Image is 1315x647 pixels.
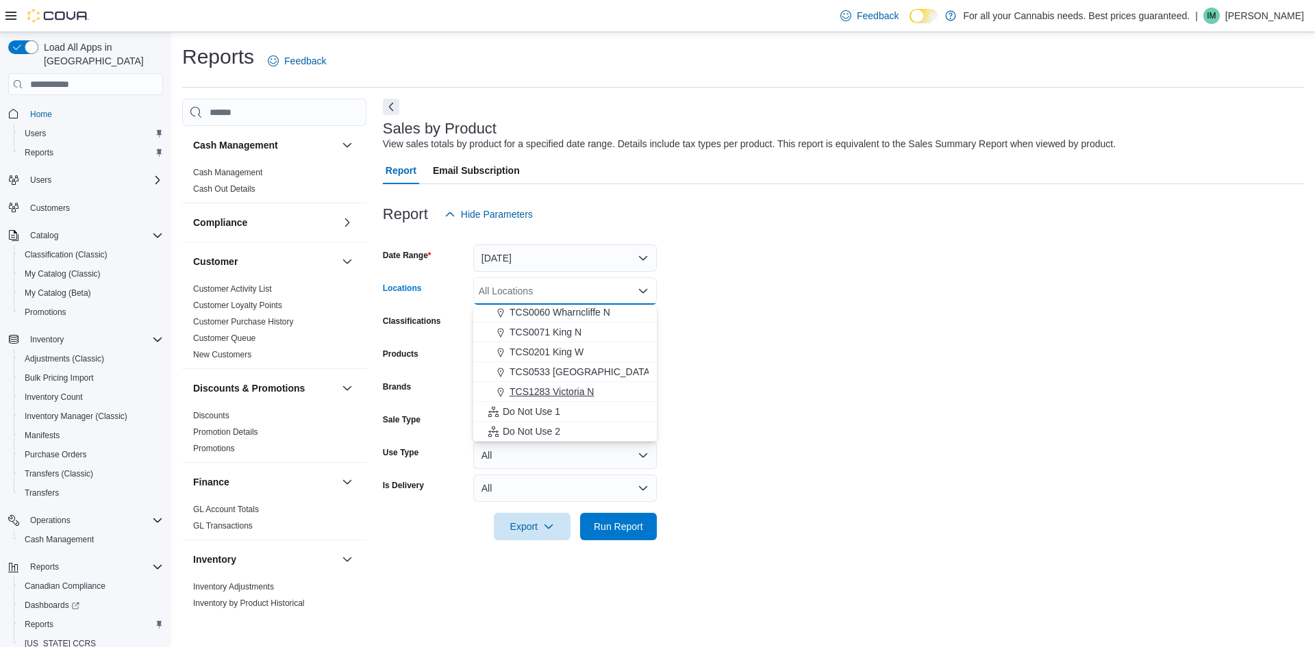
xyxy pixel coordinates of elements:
[193,349,251,360] span: New Customers
[19,389,163,405] span: Inventory Count
[193,381,305,395] h3: Discounts & Promotions
[383,206,428,223] h3: Report
[14,483,168,503] button: Transfers
[193,410,229,421] span: Discounts
[14,143,168,162] button: Reports
[19,485,163,501] span: Transfers
[193,333,255,343] a: Customer Queue
[19,616,59,633] a: Reports
[14,124,168,143] button: Users
[1203,8,1220,24] div: Ian Mullan
[25,268,101,279] span: My Catalog (Classic)
[193,443,235,454] span: Promotions
[193,316,294,327] span: Customer Purchase History
[19,446,92,463] a: Purchase Orders
[262,47,331,75] a: Feedback
[14,596,168,615] a: Dashboards
[1207,8,1216,24] span: IM
[30,203,70,214] span: Customers
[19,351,163,367] span: Adjustments (Classic)
[19,427,65,444] a: Manifests
[25,172,163,188] span: Users
[27,9,89,23] img: Cova
[193,553,336,566] button: Inventory
[580,513,657,540] button: Run Report
[3,170,168,190] button: Users
[14,407,168,426] button: Inventory Manager (Classic)
[19,125,51,142] a: Users
[339,214,355,231] button: Compliance
[25,353,104,364] span: Adjustments (Classic)
[19,427,163,444] span: Manifests
[25,487,59,498] span: Transfers
[193,255,336,268] button: Customer
[19,285,163,301] span: My Catalog (Beta)
[14,349,168,368] button: Adjustments (Classic)
[25,288,91,299] span: My Catalog (Beta)
[14,464,168,483] button: Transfers (Classic)
[193,216,247,229] h3: Compliance
[19,125,163,142] span: Users
[461,207,533,221] span: Hide Parameters
[383,120,497,137] h3: Sales by Product
[25,581,105,592] span: Canadian Compliance
[963,8,1190,24] p: For all your Cannabis needs. Best prices guaranteed.
[19,285,97,301] a: My Catalog (Beta)
[193,283,272,294] span: Customer Activity List
[339,137,355,153] button: Cash Management
[1225,8,1304,24] p: [PERSON_NAME]
[339,551,355,568] button: Inventory
[638,286,649,296] button: Close list of options
[19,408,163,424] span: Inventory Manager (Classic)
[193,284,272,294] a: Customer Activity List
[25,392,83,403] span: Inventory Count
[19,389,88,405] a: Inventory Count
[383,316,441,327] label: Classifications
[383,137,1116,151] div: View sales totals by product for a specified date range. Details include tax types per product. T...
[25,249,108,260] span: Classification (Classic)
[383,283,422,294] label: Locations
[383,250,431,261] label: Date Range
[25,619,53,630] span: Reports
[19,578,163,594] span: Canadian Compliance
[19,597,85,613] a: Dashboards
[193,333,255,344] span: Customer Queue
[19,408,133,424] a: Inventory Manager (Classic)
[19,370,163,386] span: Bulk Pricing Import
[19,616,163,633] span: Reports
[182,281,366,368] div: Customer
[14,245,168,264] button: Classification (Classic)
[25,105,163,122] span: Home
[19,578,111,594] a: Canadian Compliance
[193,301,282,310] a: Customer Loyalty Points
[19,246,113,263] a: Classification (Classic)
[14,264,168,283] button: My Catalog (Classic)
[193,216,336,229] button: Compliance
[19,266,106,282] a: My Catalog (Classic)
[30,515,71,526] span: Operations
[30,109,52,120] span: Home
[19,531,163,548] span: Cash Management
[19,466,99,482] a: Transfers (Classic)
[193,504,259,515] span: GL Account Totals
[193,183,255,194] span: Cash Out Details
[494,513,571,540] button: Export
[473,442,657,469] button: All
[193,255,238,268] h3: Customer
[25,199,163,216] span: Customers
[193,184,255,194] a: Cash Out Details
[433,157,520,184] span: Email Subscription
[25,372,94,383] span: Bulk Pricing Import
[383,447,418,458] label: Use Type
[193,475,229,489] h3: Finance
[473,474,657,502] button: All
[193,521,253,531] a: GL Transactions
[25,106,58,123] a: Home
[25,430,60,441] span: Manifests
[25,449,87,460] span: Purchase Orders
[25,512,163,529] span: Operations
[30,334,64,345] span: Inventory
[193,598,305,608] a: Inventory by Product Historical
[910,9,938,23] input: Dark Mode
